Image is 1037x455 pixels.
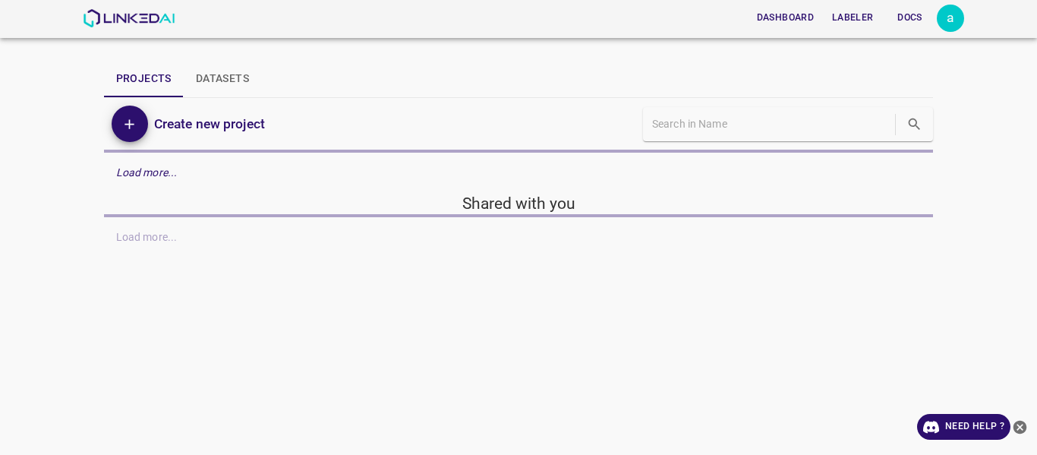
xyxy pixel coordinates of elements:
[748,2,823,33] a: Dashboard
[1010,414,1029,440] button: close-help
[917,414,1010,440] a: Need Help ?
[652,113,892,135] input: Search in Name
[148,113,265,134] a: Create new project
[104,61,184,97] button: Projects
[885,5,934,30] button: Docs
[823,2,882,33] a: Labeler
[751,5,820,30] button: Dashboard
[112,106,148,142] button: Add
[104,193,934,214] h5: Shared with you
[154,113,265,134] h6: Create new project
[116,166,178,179] em: Load more...
[83,9,175,27] img: LinkedAI
[826,5,879,30] button: Labeler
[882,2,937,33] a: Docs
[184,61,261,97] button: Datasets
[104,159,934,187] div: Load more...
[899,109,930,140] button: search
[937,5,964,32] button: Open settings
[937,5,964,32] div: a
